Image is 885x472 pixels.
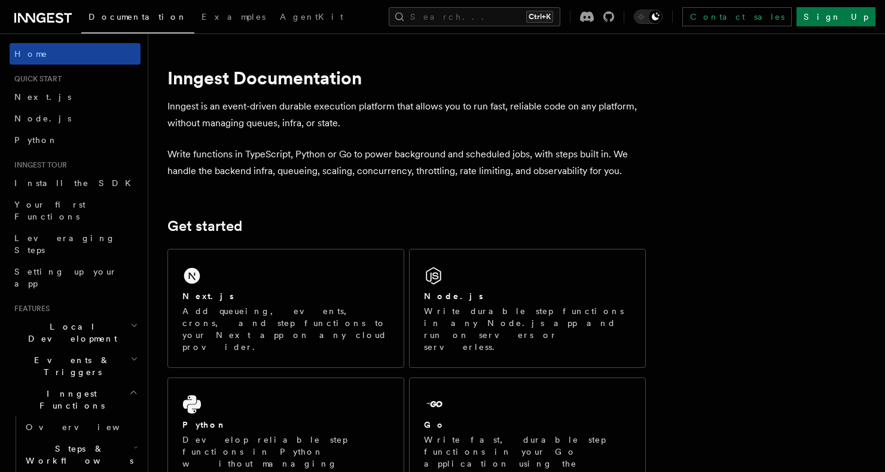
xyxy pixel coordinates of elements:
p: Write durable step functions in any Node.js app and run on servers or serverless. [424,305,631,353]
span: Next.js [14,92,71,102]
h2: Node.js [424,290,483,302]
a: Your first Functions [10,194,141,227]
span: Quick start [10,74,62,84]
span: Examples [202,12,265,22]
a: AgentKit [273,4,350,32]
p: Inngest is an event-driven durable execution platform that allows you to run fast, reliable code ... [167,98,646,132]
span: Steps & Workflows [21,443,133,467]
a: Examples [194,4,273,32]
a: Sign Up [797,7,875,26]
span: Python [14,135,58,145]
button: Steps & Workflows [21,438,141,471]
span: Install the SDK [14,178,138,188]
kbd: Ctrl+K [526,11,553,23]
span: Setting up your app [14,267,117,288]
a: Overview [21,416,141,438]
a: Install the SDK [10,172,141,194]
button: Events & Triggers [10,349,141,383]
span: AgentKit [280,12,343,22]
p: Write functions in TypeScript, Python or Go to power background and scheduled jobs, with steps bu... [167,146,646,179]
span: Overview [26,422,149,432]
a: Next.js [10,86,141,108]
a: Get started [167,218,242,235]
span: Inngest Functions [10,388,129,412]
a: Setting up your app [10,261,141,294]
span: Features [10,304,50,313]
span: Leveraging Steps [14,233,115,255]
h2: Go [424,419,445,431]
a: Leveraging Steps [10,227,141,261]
h1: Inngest Documentation [167,67,646,89]
a: Node.js [10,108,141,129]
span: Inngest tour [10,160,67,170]
span: Local Development [10,321,130,345]
p: Add queueing, events, crons, and step functions to your Next app on any cloud provider. [182,305,389,353]
a: Home [10,43,141,65]
span: Home [14,48,48,60]
h2: Next.js [182,290,234,302]
a: Node.jsWrite durable step functions in any Node.js app and run on servers or serverless. [409,249,646,368]
span: Events & Triggers [10,354,130,378]
span: Node.js [14,114,71,123]
a: Python [10,129,141,151]
button: Toggle dark mode [634,10,663,24]
h2: Python [182,419,227,431]
button: Local Development [10,316,141,349]
button: Search...Ctrl+K [389,7,560,26]
span: Documentation [89,12,187,22]
a: Contact sales [682,7,792,26]
span: Your first Functions [14,200,86,221]
a: Documentation [81,4,194,34]
button: Inngest Functions [10,383,141,416]
a: Next.jsAdd queueing, events, crons, and step functions to your Next app on any cloud provider. [167,249,404,368]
